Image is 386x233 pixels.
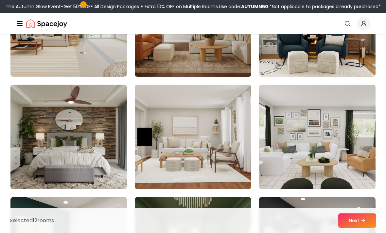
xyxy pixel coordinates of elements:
img: Room room-85 [10,85,127,189]
p: Selected 12 room s [10,217,54,225]
img: Room room-87 [259,85,376,189]
b: AUTUMN50 [241,3,268,10]
nav: Global [16,13,370,34]
button: Next [338,213,376,228]
span: *Not applicable to packages already purchased* [268,3,381,10]
span: Use code: [219,3,268,10]
div: The Autumn Glow Event-Get 50% OFF All Design Packages + Extra 10% OFF on Multiple Rooms. [6,3,381,10]
a: Spacejoy [26,17,67,30]
img: Spacejoy Logo [26,17,67,30]
img: Room room-86 [135,85,251,189]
